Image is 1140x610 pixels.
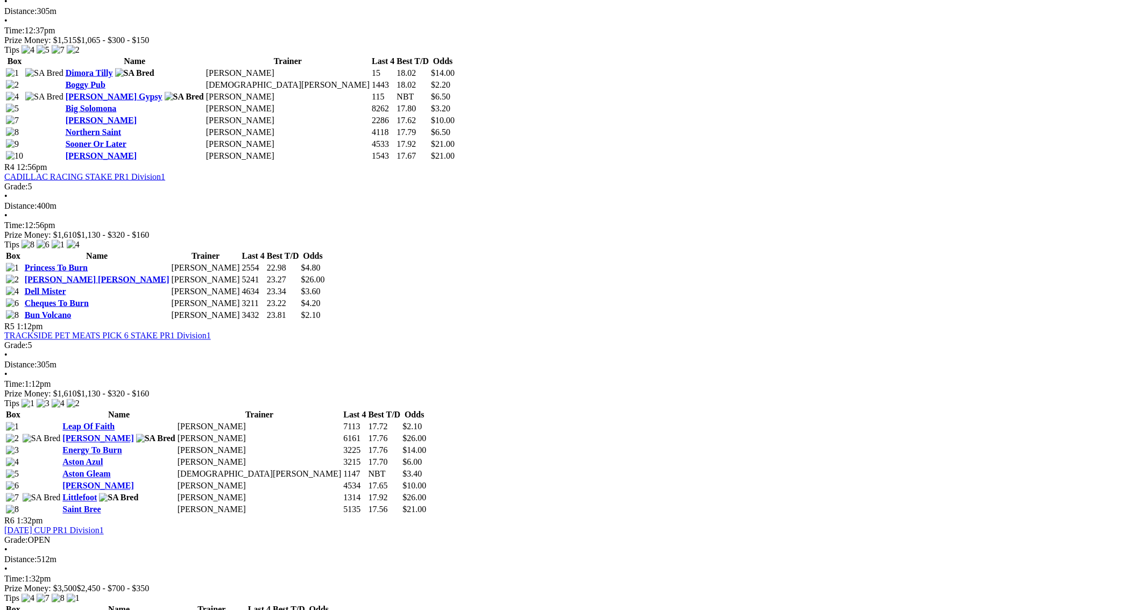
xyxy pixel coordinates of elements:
[62,458,103,467] a: Aston Azul
[402,422,422,431] span: $2.10
[242,263,265,273] td: 2554
[343,410,366,421] th: Last 4
[396,91,429,102] td: NBT
[62,481,133,491] a: [PERSON_NAME]
[6,505,19,515] img: 8
[4,341,1136,351] div: 5
[6,310,19,320] img: 8
[136,434,175,444] img: SA Bred
[62,422,115,431] a: Leap Of Faith
[4,536,1136,545] div: OPEN
[4,360,1136,370] div: 305m
[23,493,61,503] img: SA Bred
[431,116,455,125] span: $10.00
[301,263,321,272] span: $4.80
[206,68,371,79] td: [PERSON_NAME]
[4,6,1136,16] div: 305m
[171,274,240,285] td: [PERSON_NAME]
[6,446,19,456] img: 3
[8,56,22,66] span: Box
[206,115,371,126] td: [PERSON_NAME]
[4,565,8,574] span: •
[6,104,19,114] img: 5
[431,139,455,148] span: $21.00
[67,45,80,55] img: 2
[206,103,371,114] td: [PERSON_NAME]
[6,151,23,161] img: 10
[242,286,265,297] td: 4634
[206,151,371,161] td: [PERSON_NAME]
[371,91,395,102] td: 115
[99,493,138,503] img: SA Bred
[396,139,429,150] td: 17.92
[62,505,101,514] a: Saint Bree
[6,275,19,285] img: 2
[66,80,105,89] a: Boggy Pub
[52,399,65,409] img: 4
[206,80,371,90] td: [DEMOGRAPHIC_DATA][PERSON_NAME]
[343,457,366,468] td: 3215
[4,380,1136,389] div: 1:12pm
[65,56,204,67] th: Name
[52,240,65,250] img: 1
[25,299,89,308] a: Cheques To Burn
[25,275,169,284] a: [PERSON_NAME] [PERSON_NAME]
[343,434,366,444] td: 6161
[77,584,150,593] span: $2,450 - $700 - $350
[171,251,240,261] th: Trainer
[402,458,422,467] span: $6.00
[4,341,28,350] span: Grade:
[301,251,325,261] th: Odds
[177,422,342,432] td: [PERSON_NAME]
[37,399,49,409] img: 3
[396,103,429,114] td: 17.80
[6,139,19,149] img: 9
[4,201,1136,211] div: 400m
[6,470,19,479] img: 5
[17,516,43,526] span: 1:32pm
[52,45,65,55] img: 7
[368,493,401,503] td: 17.92
[4,172,165,181] a: CADILLAC RACING STAKE PR1 Division1
[266,298,300,309] td: 23.22
[371,139,395,150] td: 4533
[62,410,176,421] th: Name
[6,68,19,78] img: 1
[4,526,104,535] a: [DATE] CUP PR1 Division1
[22,399,34,409] img: 1
[22,240,34,250] img: 8
[6,434,19,444] img: 2
[343,493,366,503] td: 1314
[368,505,401,515] td: 17.56
[177,481,342,492] td: [PERSON_NAME]
[4,574,25,584] span: Time:
[22,594,34,604] img: 4
[6,410,20,420] span: Box
[396,68,429,79] td: 18.02
[6,422,19,432] img: 1
[6,299,19,308] img: 6
[6,263,19,273] img: 1
[4,516,15,526] span: R6
[66,68,113,77] a: Dimora Tilly
[77,230,150,239] span: $1,130 - $320 - $160
[371,151,395,161] td: 1543
[4,6,37,16] span: Distance:
[4,370,8,379] span: •
[4,380,25,389] span: Time:
[165,92,204,102] img: SA Bred
[206,91,371,102] td: [PERSON_NAME]
[6,287,19,296] img: 4
[402,493,426,502] span: $26.00
[171,298,240,309] td: [PERSON_NAME]
[206,56,371,67] th: Trainer
[4,351,8,360] span: •
[17,322,43,331] span: 1:12pm
[4,360,37,370] span: Distance:
[25,287,66,296] a: Dell Mister
[368,481,401,492] td: 17.65
[37,594,49,604] img: 7
[396,127,429,138] td: 17.79
[266,263,300,273] td: 22.98
[4,36,1136,45] div: Prize Money: $1,515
